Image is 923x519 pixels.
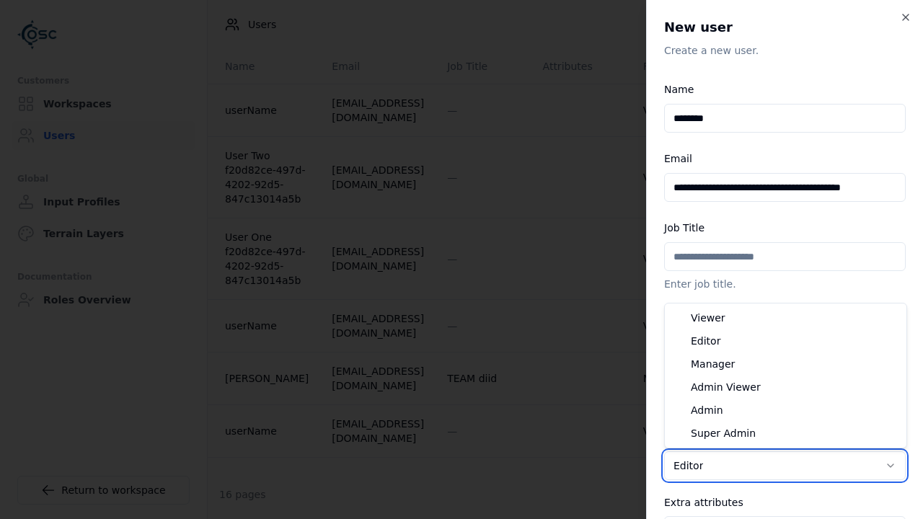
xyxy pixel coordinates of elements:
span: Manager [691,357,735,371]
span: Super Admin [691,426,756,440]
span: Admin Viewer [691,380,761,394]
span: Editor [691,334,720,348]
span: Viewer [691,311,725,325]
span: Admin [691,403,723,417]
